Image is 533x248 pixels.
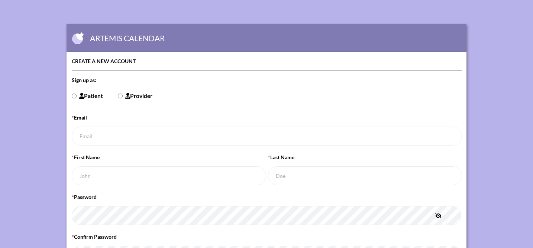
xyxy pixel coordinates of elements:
[72,29,165,47] a: ARTEMIS CALENDAR
[435,212,442,219] button: *Password
[72,194,461,230] label: Password
[72,154,266,179] label: First Name
[118,94,123,98] input: Provider
[72,166,266,185] input: *First Name
[79,91,103,101] span: Patient
[72,206,461,225] input: *Password
[268,166,462,185] input: *Last Name
[125,91,152,101] span: Provider
[90,29,165,47] span: ARTEMIS CALENDAR
[72,114,462,139] label: Email
[72,32,85,45] img: Logo
[268,154,462,179] label: Last Name
[72,57,461,65] h3: CREATE A NEW ACCOUNT
[72,77,96,83] strong: Sign up as:
[72,127,462,146] input: *Email
[72,94,77,98] input: Patient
